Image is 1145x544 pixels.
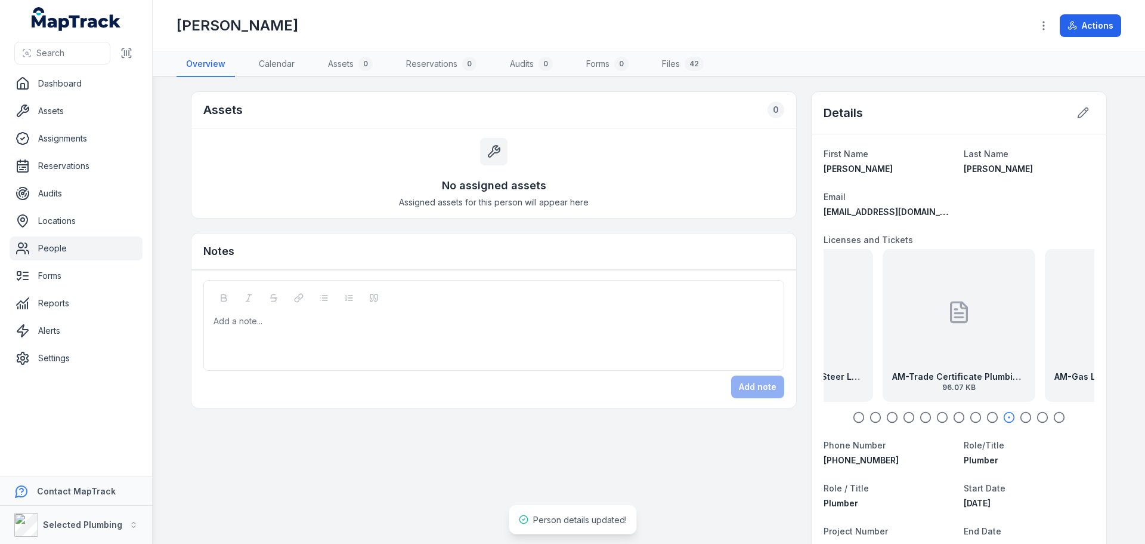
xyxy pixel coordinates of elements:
[32,7,121,31] a: MapTrack
[964,455,998,465] span: Plumber
[10,291,143,315] a: Reports
[10,209,143,233] a: Locations
[539,57,553,71] div: 0
[685,57,704,71] div: 42
[203,243,234,260] h3: Notes
[397,52,486,77] a: Reservations0
[177,52,235,77] a: Overview
[10,154,143,178] a: Reservations
[10,319,143,343] a: Alerts
[10,264,143,288] a: Forms
[824,105,863,121] h2: Details
[964,440,1004,450] span: Role/Title
[964,149,1008,159] span: Last Name
[964,526,1001,536] span: End Date
[399,196,589,208] span: Assigned assets for this person will appear here
[824,483,869,493] span: Role / Title
[37,486,116,496] strong: Contact MapTrack
[824,192,846,202] span: Email
[964,498,991,508] span: [DATE]
[10,236,143,260] a: People
[36,47,64,59] span: Search
[892,383,1026,392] span: 96.07 KB
[10,72,143,96] a: Dashboard
[824,455,899,465] span: [PHONE_NUMBER]
[1060,14,1121,37] button: Actions
[824,498,858,508] span: Plumber
[824,235,913,245] span: Licenses and Tickets
[892,371,1026,383] strong: AM-Trade Certificate Plumbing and Gas Fitting exp [DATE]
[10,182,143,205] a: Audits
[358,57,373,71] div: 0
[203,102,243,118] h2: Assets
[43,520,122,530] strong: Selected Plumbing
[824,149,868,159] span: First Name
[768,102,784,118] div: 0
[577,52,638,77] a: Forms0
[10,346,143,370] a: Settings
[10,127,143,150] a: Assignments
[652,52,713,77] a: Files42
[533,515,627,525] span: Person details updated!
[614,57,629,71] div: 0
[964,498,991,508] time: 12/16/2024, 12:00:00 AM
[177,16,298,35] h1: [PERSON_NAME]
[500,52,562,77] a: Audits0
[14,42,110,64] button: Search
[442,177,546,194] h3: No assigned assets
[824,526,888,536] span: Project Number
[462,57,476,71] div: 0
[824,164,893,174] span: [PERSON_NAME]
[249,52,304,77] a: Calendar
[964,164,1033,174] span: [PERSON_NAME]
[10,99,143,123] a: Assets
[964,483,1005,493] span: Start Date
[824,440,886,450] span: Phone Number
[824,207,967,217] span: [EMAIL_ADDRESS][DOMAIN_NAME]
[318,52,382,77] a: Assets0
